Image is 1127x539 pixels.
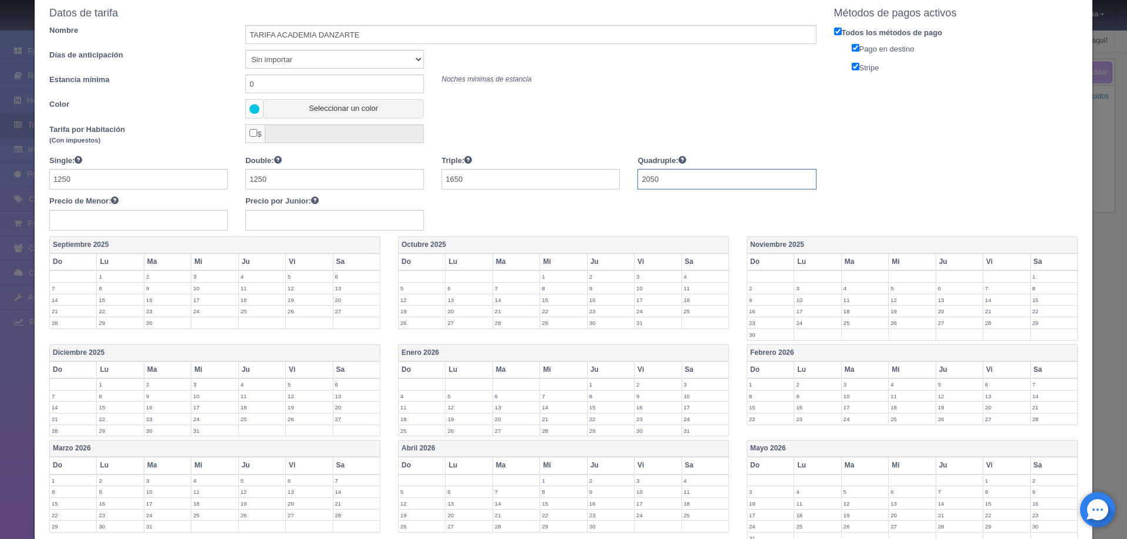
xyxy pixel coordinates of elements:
[635,294,681,306] label: 17
[682,294,728,306] label: 18
[97,391,143,402] label: 8
[682,413,728,425] label: 24
[794,413,841,425] label: 23
[333,271,380,282] label: 6
[936,294,983,306] label: 13
[747,379,794,390] label: 1
[794,294,841,306] label: 10
[446,402,492,413] label: 12
[493,306,539,317] label: 21
[794,521,841,532] label: 25
[49,195,119,207] label: Precio de Menor:
[399,425,445,436] label: 25
[747,521,794,532] label: 24
[635,391,681,402] label: 9
[144,379,191,390] label: 2
[49,137,100,144] small: (Con impuestos)
[588,271,634,282] label: 2
[983,294,1030,306] label: 14
[239,306,285,317] label: 25
[97,425,143,436] label: 29
[588,521,634,532] label: 30
[889,379,935,390] label: 4
[399,294,445,306] label: 12
[1031,271,1077,282] label: 1
[97,413,143,425] label: 22
[333,306,380,317] label: 27
[286,283,332,294] label: 12
[144,271,191,282] label: 2
[399,498,445,509] label: 12
[286,510,332,521] label: 27
[286,413,332,425] label: 26
[588,475,634,486] label: 2
[446,413,492,425] label: 19
[97,475,143,486] label: 2
[842,486,888,497] label: 5
[635,475,681,486] label: 3
[889,306,935,317] label: 19
[889,391,935,402] label: 11
[635,510,681,521] label: 24
[239,294,285,306] label: 18
[682,402,728,413] label: 17
[41,50,237,61] label: Días de anticipación
[588,379,634,390] label: 1
[493,510,539,521] label: 21
[446,521,492,532] label: 27
[1031,413,1077,425] label: 28
[1031,379,1077,390] label: 7
[983,379,1030,390] label: 6
[983,498,1030,509] label: 15
[49,155,82,167] label: Single:
[333,402,380,413] label: 20
[635,425,681,436] label: 30
[747,329,794,340] label: 30
[635,413,681,425] label: 23
[794,283,841,294] label: 3
[1031,498,1077,509] label: 16
[635,498,681,509] label: 17
[144,413,191,425] label: 23
[540,271,586,282] label: 1
[635,306,681,317] label: 24
[399,521,445,532] label: 26
[842,379,888,390] label: 3
[936,413,983,425] label: 26
[635,402,681,413] label: 16
[936,510,983,521] label: 21
[97,317,143,328] label: 29
[286,391,332,402] label: 12
[842,498,888,509] label: 12
[540,306,586,317] label: 22
[333,294,380,306] label: 20
[493,317,539,328] label: 28
[333,379,380,390] label: 6
[239,486,285,497] label: 12
[191,475,238,486] label: 4
[286,486,332,497] label: 13
[144,510,191,521] label: 24
[834,8,1078,19] h4: Métodos de pagos activos
[41,25,237,36] label: Nombre
[191,283,238,294] label: 10
[144,391,191,402] label: 9
[41,124,237,146] label: Tarifa por Habitación
[441,155,472,167] label: Triple:
[747,306,794,317] label: 16
[682,379,728,390] label: 3
[842,317,888,328] label: 25
[493,498,539,509] label: 14
[588,391,634,402] label: 8
[286,306,332,317] label: 26
[842,510,888,521] label: 19
[936,391,983,402] label: 12
[191,306,238,317] label: 24
[333,391,380,402] label: 13
[540,283,586,294] label: 8
[50,306,96,317] label: 21
[245,155,281,167] label: Double:
[540,475,586,486] label: 1
[842,402,888,413] label: 17
[446,283,492,294] label: 6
